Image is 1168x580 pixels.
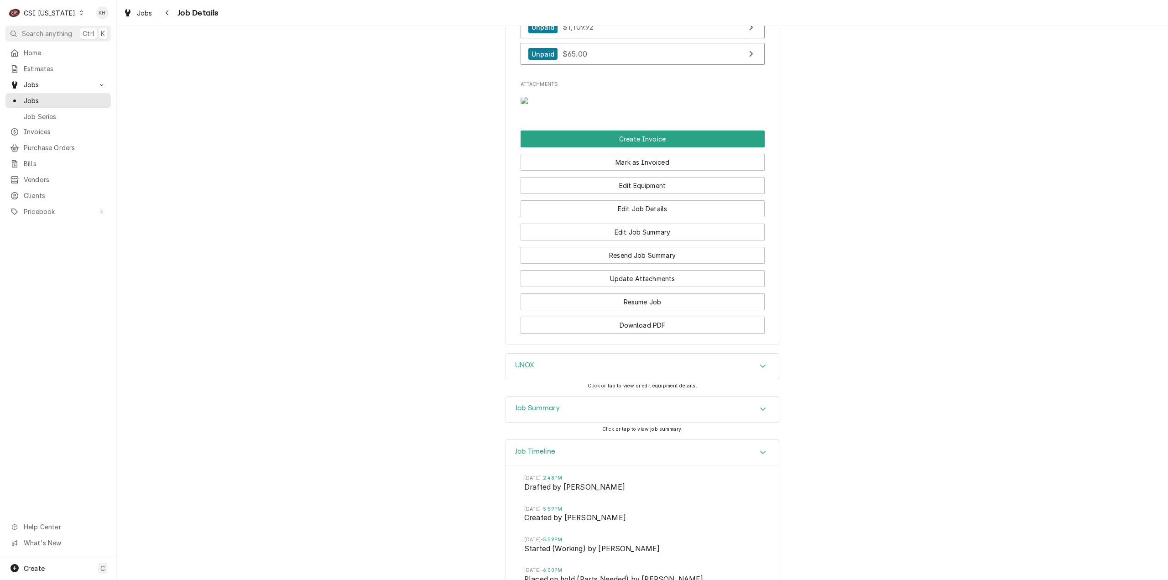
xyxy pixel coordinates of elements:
a: View Purchase Order [521,16,765,38]
button: Navigate back [160,5,175,20]
em: 5:59PM [543,537,562,543]
span: Ctrl [83,29,94,38]
div: Unpaid [528,21,558,33]
em: 5:59PM [543,506,562,512]
span: C [100,564,105,573]
button: Mark as Invoiced [521,154,765,171]
li: Event [524,475,761,505]
span: Bills [24,159,106,168]
div: Button Group Row [521,264,765,287]
span: Timestamp [524,506,761,513]
div: Accordion Header [506,354,779,379]
a: Home [5,45,111,60]
span: Timestamp [524,567,761,574]
button: Edit Equipment [521,177,765,194]
span: What's New [24,538,105,548]
span: Click or tap to view job summary. [602,426,683,432]
span: Attachments [521,89,765,111]
div: Job Summary [506,396,779,423]
span: Home [24,48,106,57]
button: Edit Job Details [521,200,765,217]
div: Button Group Row [521,171,765,194]
span: Jobs [137,8,152,18]
div: C [8,6,21,19]
h3: UNOX [515,361,535,370]
span: Jobs [24,96,106,105]
a: Purchase Orders [5,140,111,155]
div: Unpaid [528,48,558,60]
h3: Job Timeline [515,447,555,456]
h3: Job Summary [515,404,560,413]
a: Go to Help Center [5,519,111,534]
span: Purchase Orders [24,143,106,152]
li: Event [524,536,761,567]
li: Event [524,506,761,536]
div: CSI Kentucky's Avatar [8,6,21,19]
a: View Purchase Order [521,43,765,65]
button: Resend Job Summary [521,247,765,264]
span: Estimates [24,64,106,73]
span: Vendors [24,175,106,184]
button: Accordion Details Expand Trigger [506,440,779,466]
div: Button Group Row [521,287,765,310]
span: Event String [524,482,761,495]
span: Job Series [24,112,106,121]
a: Jobs [120,5,156,21]
button: Resume Job [521,293,765,310]
div: Button Group [521,131,765,334]
a: Job Series [5,109,111,124]
button: Accordion Details Expand Trigger [506,354,779,379]
button: Download PDF [521,317,765,334]
div: KH [96,6,109,19]
a: Go to Jobs [5,77,111,92]
a: Invoices [5,124,111,139]
a: Go to Pricebook [5,204,111,219]
span: Help Center [24,522,105,532]
img: nQRpPxoTvWFEx8tOO7wQ [521,97,557,104]
span: Job Details [175,7,219,19]
span: $1,109.92 [563,22,594,31]
a: Vendors [5,172,111,187]
em: 6:00PM [543,567,562,573]
button: Update Attachments [521,270,765,287]
div: Button Group Row [521,147,765,171]
a: Bills [5,156,111,171]
button: Search anythingCtrlK [5,26,111,42]
span: Timestamp [524,475,761,482]
div: Button Group Row [521,217,765,240]
span: K [101,29,105,38]
div: Attachments [521,81,765,111]
span: Jobs [24,80,93,89]
div: Button Group Row [521,310,765,334]
a: Jobs [5,93,111,108]
span: Timestamp [524,536,761,543]
a: Clients [5,188,111,203]
span: Pricebook [24,207,93,216]
div: Button Group Row [521,240,765,264]
button: Create Invoice [521,131,765,147]
span: $65.00 [563,49,587,58]
button: Edit Job Summary [521,224,765,240]
span: Search anything [22,29,72,38]
button: Accordion Details Expand Trigger [506,397,779,422]
div: Button Group Row [521,194,765,217]
div: CSI [US_STATE] [24,8,75,18]
span: Create [24,564,45,572]
a: Go to What's New [5,535,111,550]
div: UNOX [506,353,779,380]
div: Accordion Header [506,397,779,422]
a: Estimates [5,61,111,76]
span: Event String [524,543,761,556]
div: Button Group Row [521,131,765,147]
span: Event String [524,512,761,525]
div: Accordion Header [506,440,779,466]
span: Click or tap to view or edit equipment details. [588,383,697,389]
div: Purchase Orders [521,4,765,70]
span: Attachments [521,81,765,88]
span: Invoices [24,127,106,136]
div: Kelsey Hetlage's Avatar [96,6,109,19]
span: Clients [24,191,106,200]
em: 2:48PM [543,475,562,481]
